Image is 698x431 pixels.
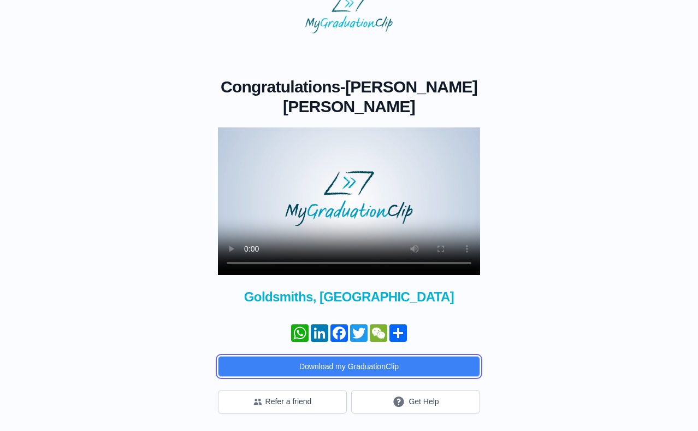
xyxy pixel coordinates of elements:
button: Refer a friend [218,390,347,413]
a: LinkedIn [310,324,329,342]
a: Twitter [349,324,369,342]
button: Get Help [351,390,480,413]
h1: - [218,77,480,117]
a: Facebook [329,324,349,342]
span: [PERSON_NAME] [PERSON_NAME] [283,78,477,115]
a: WeChat [369,324,388,342]
span: Congratulations [221,78,340,96]
a: WhatsApp [290,324,310,342]
button: Download my GraduationClip [218,356,480,377]
span: Goldsmiths, [GEOGRAPHIC_DATA] [218,288,480,306]
a: Partager [388,324,408,342]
